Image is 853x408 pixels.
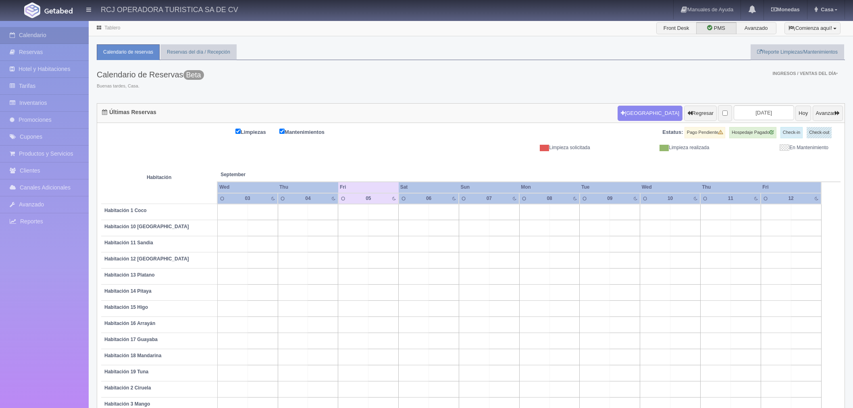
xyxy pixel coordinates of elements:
b: Habitación 19 Tuna [104,369,148,375]
th: Fri [338,182,399,193]
a: Reporte Limpiezas/Mantenimientos [751,44,844,60]
a: Reservas del día / Recepción [160,44,237,60]
label: Estatus: [662,129,683,136]
button: Regresar [684,106,717,121]
button: ¡Comienza aquí! [784,22,841,34]
div: Limpieza solicitada [477,144,596,151]
label: PMS [696,22,736,34]
b: Habitación 1 Coco [104,208,147,213]
div: 05 [359,195,378,202]
b: Habitación 13 Platano [104,272,155,278]
b: Habitación 3 Mango [104,401,150,407]
b: Habitación 11 Sandia [104,240,153,246]
label: Hospedaje Pagado [729,127,776,138]
div: 08 [540,195,559,202]
span: September [221,171,335,178]
th: Fri [761,182,821,193]
div: 12 [782,195,801,202]
b: Habitación 17 Guayaba [104,337,158,342]
span: Beta [183,70,204,80]
button: Avanzar [813,106,843,121]
th: Mon [519,182,580,193]
h3: Calendario de Reservas [97,70,204,79]
b: Habitación 16 Arrayán [104,321,155,326]
div: 06 [419,195,438,202]
th: Sat [399,182,459,193]
label: Front Desk [656,22,697,34]
input: Mantenimientos [279,129,285,134]
label: Pago Pendiente [684,127,725,138]
th: Sun [459,182,519,193]
label: Check-in [780,127,803,138]
b: Habitación 18 Mandarina [104,353,161,358]
h4: Últimas Reservas [102,109,156,115]
b: Habitación 12 [GEOGRAPHIC_DATA] [104,256,189,262]
div: 11 [721,195,740,202]
th: Wed [640,182,701,193]
input: Limpiezas [235,129,241,134]
img: Getabed [24,2,40,18]
div: 09 [601,195,620,202]
span: Casa [819,6,833,12]
b: Habitación 14 Pitaya [104,288,152,294]
b: Habitación 2 Ciruela [104,385,151,391]
th: Tue [580,182,640,193]
button: [GEOGRAPHIC_DATA] [618,106,682,121]
b: Habitación 15 Higo [104,304,148,310]
div: En Mantenimiento [715,144,834,151]
a: Tablero [104,25,120,31]
h4: RCJ OPERADORA TURISTICA SA DE CV [101,4,238,14]
label: Limpiezas [235,127,278,136]
span: Buenas tardes, Casa. [97,83,204,90]
img: Getabed [44,8,73,14]
span: Ingresos / Ventas del día [772,71,838,76]
b: Monedas [771,6,799,12]
th: Thu [700,182,761,193]
th: Thu [278,182,338,193]
a: Calendario de reservas [97,44,160,60]
div: 07 [480,195,499,202]
div: 10 [661,195,680,202]
b: Habitación 10 [GEOGRAPHIC_DATA] [104,224,189,229]
div: Limpieza realizada [596,144,716,151]
div: 03 [238,195,257,202]
label: Mantenimientos [279,127,337,136]
label: Avanzado [736,22,776,34]
label: Check-out [807,127,832,138]
button: Hoy [795,106,811,121]
strong: Habitación [147,175,171,180]
th: Wed [217,182,278,193]
div: 04 [299,195,318,202]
